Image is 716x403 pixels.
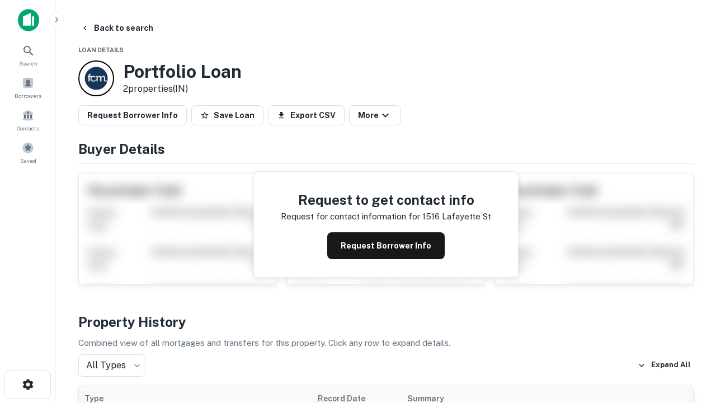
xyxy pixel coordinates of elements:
a: Saved [3,137,53,167]
button: Export CSV [268,105,345,125]
button: Request Borrower Info [327,232,445,259]
span: Borrowers [15,91,41,100]
p: Request for contact information for [281,210,420,223]
button: Expand All [635,357,694,374]
div: All Types [78,354,145,377]
h4: Buyer Details [78,139,694,159]
h4: Request to get contact info [281,190,491,210]
h4: Property History [78,312,694,332]
button: Save Loan [191,105,263,125]
span: Saved [20,156,36,165]
a: Search [3,40,53,70]
h3: Portfolio Loan [123,61,242,82]
button: More [349,105,401,125]
span: Contacts [17,124,39,133]
span: Search [19,59,37,68]
iframe: Chat Widget [660,278,716,331]
p: 1516 lafayette st [422,210,491,223]
p: Combined view of all mortgages and transfers for this property. Click any row to expand details. [78,336,694,350]
a: Contacts [3,105,53,135]
a: Borrowers [3,72,53,102]
button: Request Borrower Info [78,105,187,125]
span: Loan Details [78,46,124,53]
p: 2 properties (IN) [123,82,242,96]
img: capitalize-icon.png [18,9,39,31]
button: Back to search [76,18,158,38]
